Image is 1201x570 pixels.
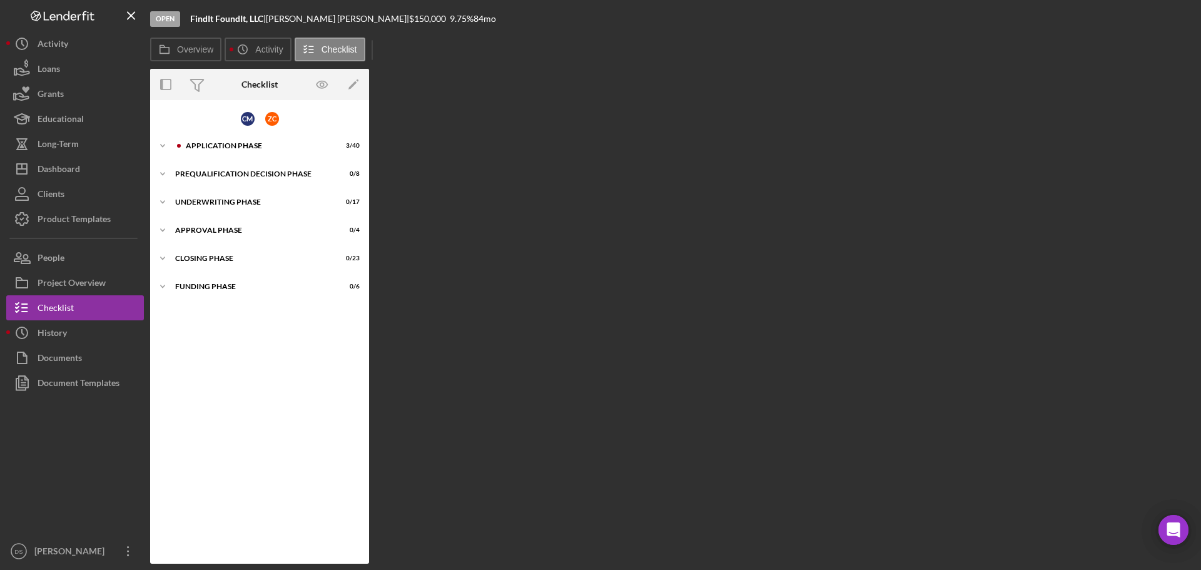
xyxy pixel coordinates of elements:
[337,283,360,290] div: 0 / 6
[38,181,64,210] div: Clients
[190,14,266,24] div: |
[295,38,365,61] button: Checklist
[175,255,328,262] div: Closing Phase
[38,81,64,109] div: Grants
[6,320,144,345] button: History
[337,255,360,262] div: 0 / 23
[265,112,279,126] div: Z C
[175,226,328,234] div: Approval Phase
[337,226,360,234] div: 0 / 4
[337,170,360,178] div: 0 / 8
[6,245,144,270] button: People
[6,56,144,81] button: Loans
[175,283,328,290] div: Funding Phase
[255,44,283,54] label: Activity
[38,345,82,374] div: Documents
[38,56,60,84] div: Loans
[31,539,113,567] div: [PERSON_NAME]
[38,206,111,235] div: Product Templates
[225,38,291,61] button: Activity
[150,38,221,61] button: Overview
[6,539,144,564] button: DS[PERSON_NAME]
[6,156,144,181] button: Dashboard
[6,131,144,156] button: Long-Term
[38,320,67,349] div: History
[241,79,278,89] div: Checklist
[266,14,409,24] div: [PERSON_NAME] [PERSON_NAME] |
[6,370,144,395] button: Document Templates
[150,11,180,27] div: Open
[38,106,84,135] div: Educational
[14,548,23,555] text: DS
[175,170,328,178] div: Prequalification Decision Phase
[38,31,68,59] div: Activity
[241,112,255,126] div: C M
[175,198,328,206] div: Underwriting Phase
[6,270,144,295] button: Project Overview
[6,345,144,370] button: Documents
[474,14,496,24] div: 84 mo
[337,198,360,206] div: 0 / 17
[38,245,64,273] div: People
[6,31,144,56] button: Activity
[6,181,144,206] button: Clients
[450,14,474,24] div: 9.75 %
[6,106,144,131] button: Educational
[6,206,144,232] button: Product Templates
[6,295,144,320] button: Checklist
[38,156,80,185] div: Dashboard
[322,44,357,54] label: Checklist
[190,13,263,24] b: FindIt FoundIt, LLC
[409,13,446,24] span: $150,000
[337,142,360,150] div: 3 / 40
[1158,515,1188,545] div: Open Intercom Messenger
[186,142,328,150] div: Application Phase
[38,295,74,323] div: Checklist
[38,370,119,399] div: Document Templates
[38,131,79,160] div: Long-Term
[6,81,144,106] button: Grants
[177,44,213,54] label: Overview
[38,270,106,298] div: Project Overview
